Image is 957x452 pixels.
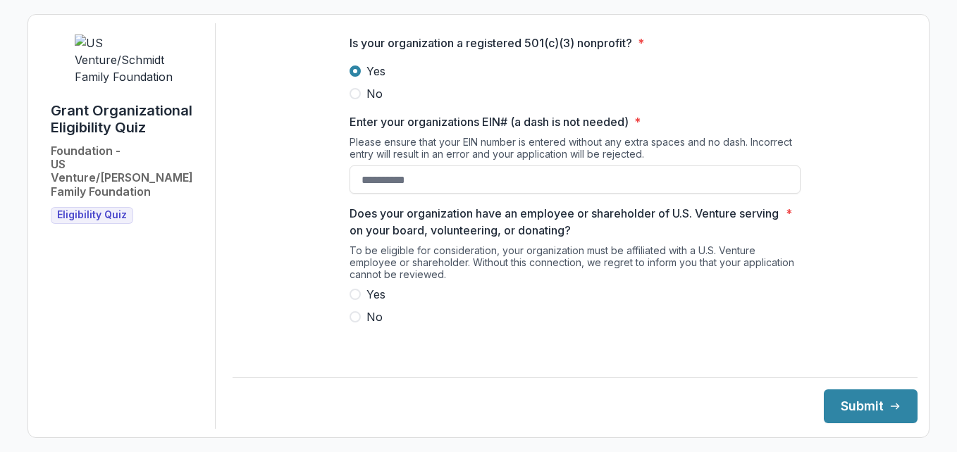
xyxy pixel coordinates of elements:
p: Is your organization a registered 501(c)(3) nonprofit? [350,34,632,51]
h1: Grant Organizational Eligibility Quiz [51,102,204,136]
span: Yes [366,63,385,80]
p: Enter your organizations EIN# (a dash is not needed) [350,113,629,130]
button: Submit [824,389,918,423]
span: No [366,85,383,102]
h2: Foundation - US Venture/[PERSON_NAME] Family Foundation [51,144,204,199]
p: Does your organization have an employee or shareholder of U.S. Venture serving on your board, vol... [350,205,780,239]
div: Please ensure that your EIN number is entered without any extra spaces and no dash. Incorrect ent... [350,136,801,165]
div: To be eligible for consideration, your organization must be affiliated with a U.S. Venture employ... [350,244,801,286]
span: No [366,308,383,325]
span: Eligibility Quiz [57,209,127,221]
span: Yes [366,286,385,303]
img: US Venture/Schmidt Family Foundation [75,34,180,85]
